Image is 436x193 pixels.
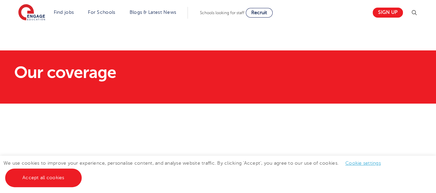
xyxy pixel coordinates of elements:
[251,10,267,15] span: Recruit
[14,64,283,81] h1: Our coverage
[200,10,244,15] span: Schools looking for staff
[88,10,115,15] a: For Schools
[345,161,381,166] a: Cookie settings
[3,161,388,180] span: We use cookies to improve your experience, personalise content, and analyse website traffic. By c...
[5,168,82,187] a: Accept all cookies
[373,8,403,18] a: Sign up
[18,4,45,21] img: Engage Education
[54,10,74,15] a: Find jobs
[246,8,273,18] a: Recruit
[130,10,176,15] a: Blogs & Latest News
